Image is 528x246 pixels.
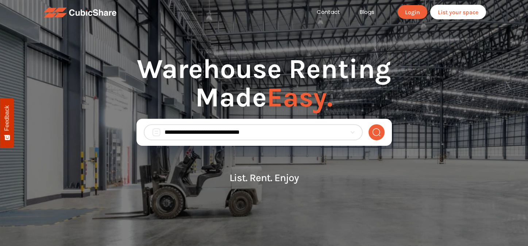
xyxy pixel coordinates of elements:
[350,8,384,16] a: Blogs
[136,172,392,183] p: List. Rent. Enjoy
[267,81,333,113] span: Easy.
[430,5,486,19] a: List your space
[136,55,392,119] h1: Warehouse Renting Made
[4,105,10,131] span: Feedback
[398,5,427,19] a: Login
[307,8,350,16] a: Contact
[152,128,161,137] img: search_box.png
[372,128,381,137] img: search-normal.png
